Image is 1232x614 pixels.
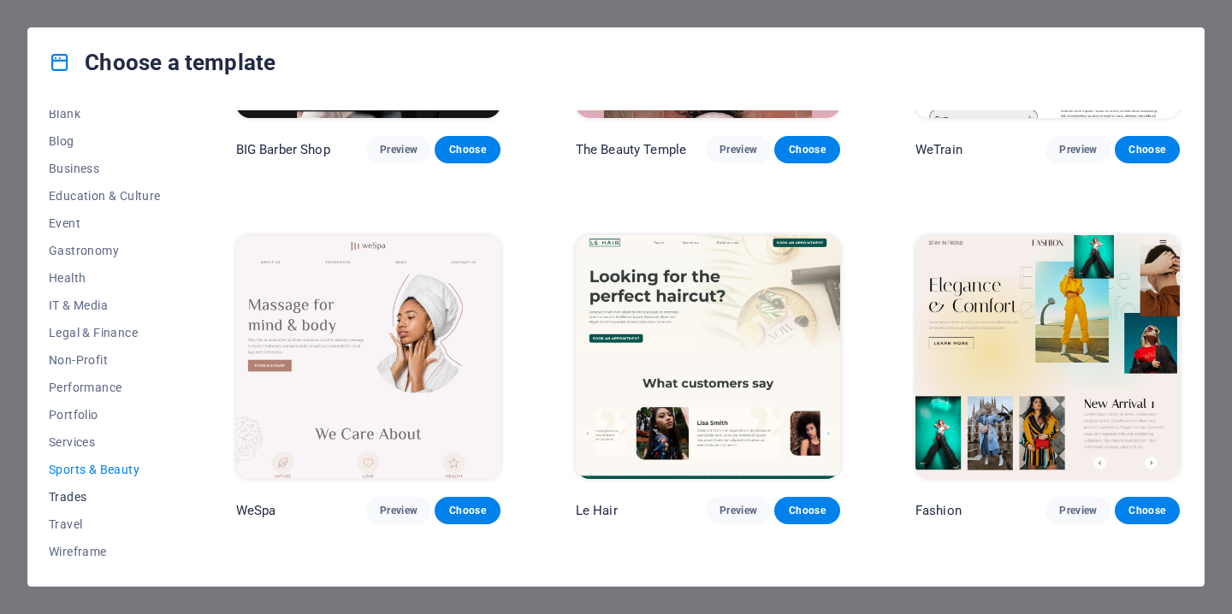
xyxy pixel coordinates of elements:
[380,504,418,517] span: Preview
[49,271,161,285] span: Health
[448,143,486,156] span: Choose
[915,141,962,158] p: WeTrain
[49,353,161,367] span: Non-Profit
[49,264,161,292] button: Health
[49,511,161,538] button: Travel
[49,545,161,558] span: Wireframe
[366,136,431,163] button: Preview
[49,127,161,155] button: Blog
[49,319,161,346] button: Legal & Finance
[49,401,161,428] button: Portfolio
[720,504,757,517] span: Preview
[49,49,275,76] h4: Choose a template
[1128,143,1166,156] span: Choose
[49,182,161,210] button: Education & Culture
[1128,504,1166,517] span: Choose
[49,326,161,339] span: Legal & Finance
[49,538,161,565] button: Wireframe
[49,381,161,394] span: Performance
[49,435,161,449] span: Services
[236,235,500,479] img: WeSpa
[49,490,161,504] span: Trades
[236,502,276,519] p: WeSpa
[49,483,161,511] button: Trades
[915,502,962,519] p: Fashion
[1115,497,1180,524] button: Choose
[774,136,839,163] button: Choose
[49,244,161,257] span: Gastronomy
[435,136,500,163] button: Choose
[49,428,161,456] button: Services
[49,210,161,237] button: Event
[435,497,500,524] button: Choose
[49,216,161,230] span: Event
[236,141,330,158] p: BIG Barber Shop
[49,100,161,127] button: Blank
[49,292,161,319] button: IT & Media
[1115,136,1180,163] button: Choose
[49,162,161,175] span: Business
[774,497,839,524] button: Choose
[788,143,826,156] span: Choose
[576,141,686,158] p: The Beauty Temple
[1045,136,1111,163] button: Preview
[706,497,771,524] button: Preview
[49,189,161,203] span: Education & Culture
[915,235,1180,479] img: Fashion
[1059,504,1097,517] span: Preview
[49,134,161,148] span: Blog
[49,456,161,483] button: Sports & Beauty
[788,504,826,517] span: Choose
[576,235,840,479] img: Le Hair
[380,143,418,156] span: Preview
[448,504,486,517] span: Choose
[706,136,771,163] button: Preview
[49,155,161,182] button: Business
[49,107,161,121] span: Blank
[49,517,161,531] span: Travel
[1059,143,1097,156] span: Preview
[720,143,757,156] span: Preview
[366,497,431,524] button: Preview
[49,374,161,401] button: Performance
[576,502,618,519] p: Le Hair
[49,346,161,374] button: Non-Profit
[49,463,161,476] span: Sports & Beauty
[49,298,161,312] span: IT & Media
[1045,497,1111,524] button: Preview
[49,408,161,422] span: Portfolio
[49,237,161,264] button: Gastronomy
